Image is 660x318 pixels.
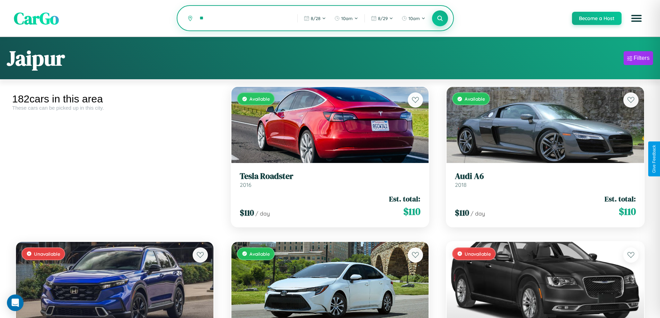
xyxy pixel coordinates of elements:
[240,207,254,218] span: $ 110
[311,16,320,21] span: 8 / 28
[455,207,469,218] span: $ 110
[624,51,653,65] button: Filters
[403,205,420,218] span: $ 110
[389,194,420,204] span: Est. total:
[465,251,491,257] span: Unavailable
[240,171,421,181] h3: Tesla Roadster
[331,13,362,24] button: 10am
[255,210,270,217] span: / day
[398,13,429,24] button: 10am
[605,194,636,204] span: Est. total:
[408,16,420,21] span: 10am
[240,171,421,188] a: Tesla Roadster2016
[634,55,650,62] div: Filters
[249,251,270,257] span: Available
[455,171,636,181] h3: Audi A6
[14,7,59,30] span: CarGo
[341,16,353,21] span: 10am
[619,205,636,218] span: $ 110
[572,12,622,25] button: Become a Host
[300,13,329,24] button: 8/28
[455,181,467,188] span: 2018
[652,145,657,173] div: Give Feedback
[7,294,24,311] div: Open Intercom Messenger
[378,16,388,21] span: 8 / 29
[470,210,485,217] span: / day
[34,251,60,257] span: Unavailable
[240,181,252,188] span: 2016
[627,9,646,28] button: Open menu
[249,96,270,102] span: Available
[455,171,636,188] a: Audi A62018
[465,96,485,102] span: Available
[12,105,217,111] div: These cars can be picked up in this city.
[12,93,217,105] div: 182 cars in this area
[368,13,397,24] button: 8/29
[7,44,65,72] h1: Jaipur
